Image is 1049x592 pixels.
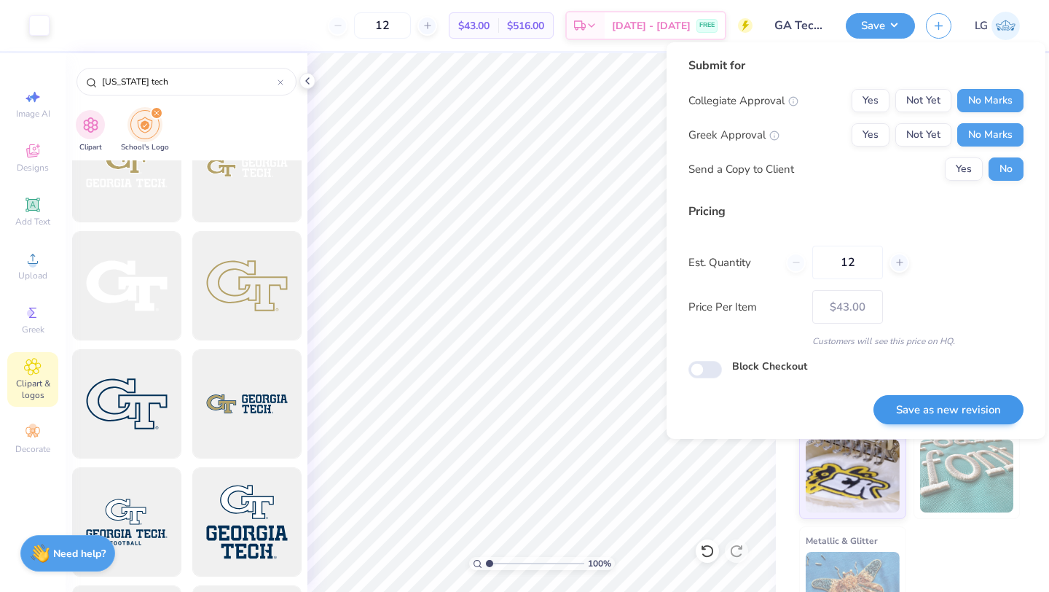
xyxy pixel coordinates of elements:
[101,74,278,89] input: Try "WashU"
[975,17,988,34] span: LG
[507,18,544,34] span: $516.00
[17,162,49,174] span: Designs
[688,93,798,109] div: Collegiate Approval
[688,203,1024,220] div: Pricing
[53,547,106,561] strong: Need help?
[688,335,1024,348] div: Customers will see this price on HQ.
[920,440,1014,513] img: 3D Puff
[989,157,1024,181] button: No
[121,142,169,153] span: School's Logo
[79,142,102,153] span: Clipart
[76,110,105,153] button: filter button
[612,18,691,34] span: [DATE] - [DATE]
[812,246,883,279] input: – –
[15,443,50,455] span: Decorate
[732,359,807,374] label: Block Checkout
[895,123,951,147] button: Not Yet
[7,378,58,401] span: Clipart & logos
[458,18,490,34] span: $43.00
[957,123,1024,147] button: No Marks
[846,13,915,39] button: Save
[873,395,1024,425] button: Save as new revision
[688,127,779,144] div: Greek Approval
[15,216,50,227] span: Add Text
[763,11,835,40] input: Untitled Design
[137,117,153,133] img: School's Logo Image
[688,299,801,316] label: Price Per Item
[806,533,878,548] span: Metallic & Glitter
[16,108,50,120] span: Image AI
[945,157,983,181] button: Yes
[121,110,169,153] div: filter for School's Logo
[852,89,889,112] button: Yes
[699,20,715,31] span: FREE
[688,57,1024,74] div: Submit for
[22,324,44,335] span: Greek
[991,12,1020,40] img: Lijo George
[688,254,775,271] label: Est. Quantity
[852,123,889,147] button: Yes
[588,557,611,570] span: 100 %
[82,117,99,133] img: Clipart Image
[688,161,794,178] div: Send a Copy to Client
[18,270,47,281] span: Upload
[975,12,1020,40] a: LG
[354,12,411,39] input: – –
[121,110,169,153] button: filter button
[76,110,105,153] div: filter for Clipart
[806,440,900,513] img: Standard
[895,89,951,112] button: Not Yet
[957,89,1024,112] button: No Marks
